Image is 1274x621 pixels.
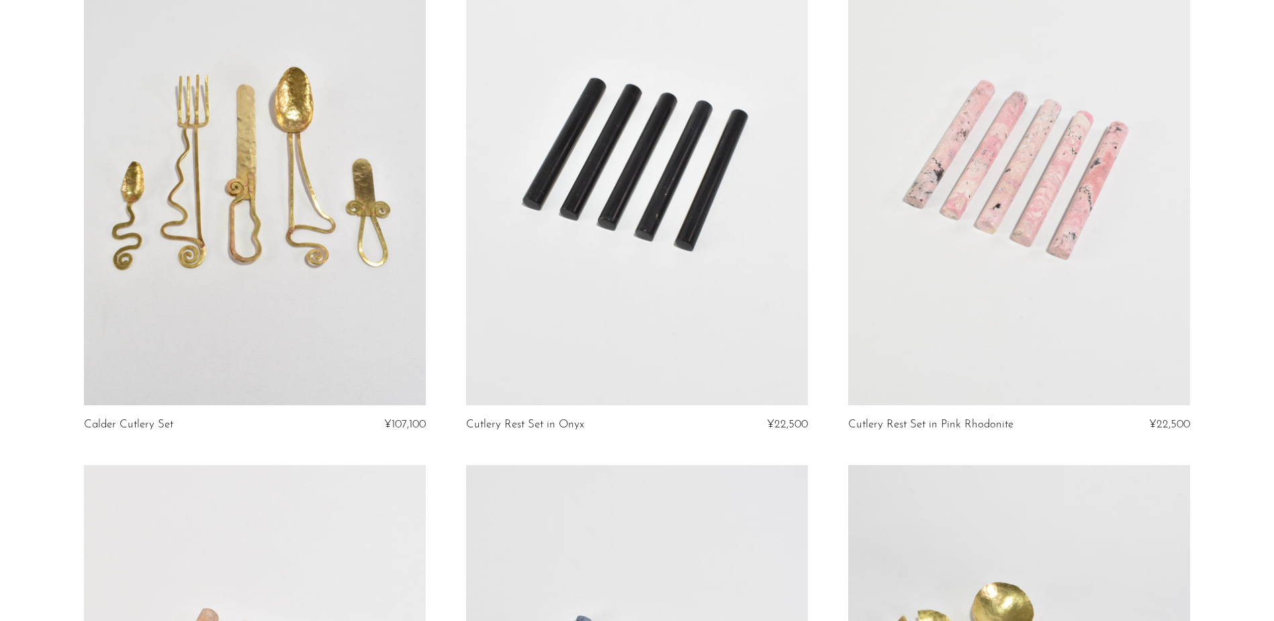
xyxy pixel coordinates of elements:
a: Cutlery Rest Set in Pink Rhodonite [848,419,1013,431]
a: Calder Cutlery Set [84,419,173,431]
span: ¥22,500 [767,419,808,430]
span: ¥107,100 [384,419,426,430]
a: Cutlery Rest Set in Onyx [466,419,584,431]
span: ¥22,500 [1149,419,1190,430]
